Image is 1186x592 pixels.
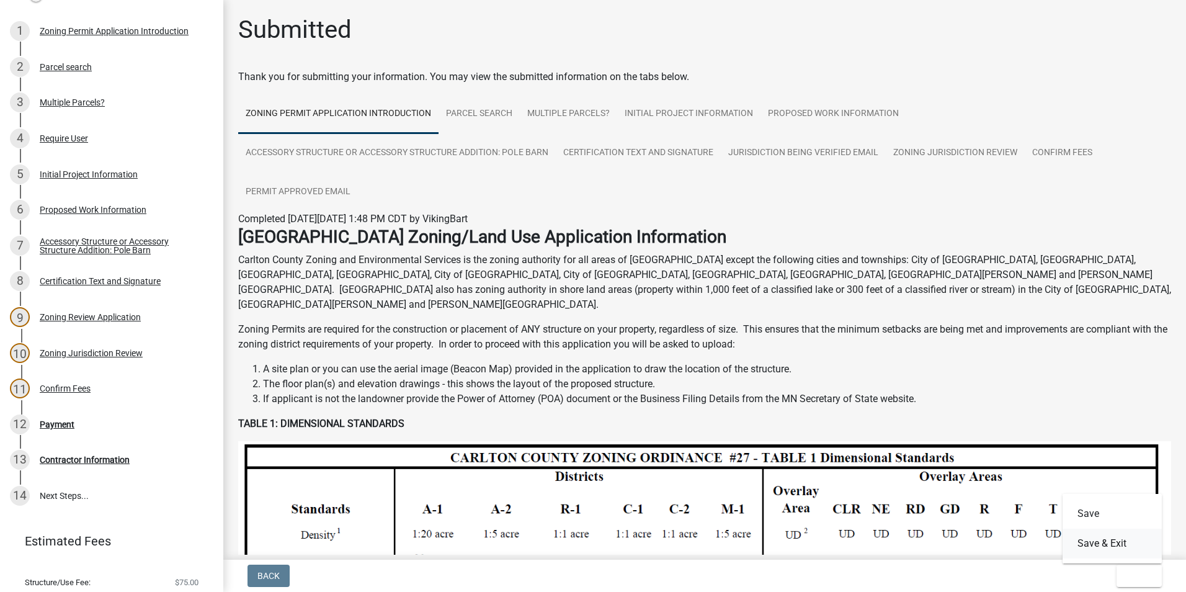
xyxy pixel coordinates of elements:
[40,349,143,357] div: Zoning Jurisdiction Review
[10,200,30,220] div: 6
[10,128,30,148] div: 4
[238,322,1171,352] p: Zoning Permits are required for the construction or placement of ANY structure on your property, ...
[263,362,1171,377] li: A site plan or you can use the aerial image (Beacon Map) provided in the application to draw the ...
[238,173,358,212] a: Permit Approved Email
[238,213,468,225] span: Completed [DATE][DATE] 1:48 PM CDT by VikingBart
[886,133,1025,173] a: Zoning Jurisdiction Review
[40,313,141,321] div: Zoning Review Application
[257,571,280,581] span: Back
[10,343,30,363] div: 10
[10,307,30,327] div: 9
[25,578,91,586] span: Structure/Use Fee:
[238,70,1171,84] div: Thank you for submitting your information. You may view the submitted information on the tabs below.
[10,379,30,398] div: 11
[263,392,1171,406] li: If applicant is not the landowner provide the Power of Attorney (POA) document or the Business Fi...
[10,486,30,506] div: 14
[1063,499,1162,529] button: Save
[40,455,130,464] div: Contractor Information
[238,15,352,45] h1: Submitted
[439,94,520,134] a: Parcel search
[10,21,30,41] div: 1
[10,236,30,256] div: 7
[40,170,138,179] div: Initial Project Information
[556,133,721,173] a: Certification Text and Signature
[238,94,439,134] a: Zoning Permit Application Introduction
[40,98,105,107] div: Multiple Parcels?
[1063,529,1162,558] button: Save & Exit
[10,164,30,184] div: 5
[40,277,161,285] div: Certification Text and Signature
[1117,565,1162,587] button: Exit
[238,253,1171,312] p: Carlton County Zoning and Environmental Services is the zoning authority for all areas of [GEOGRA...
[40,134,88,143] div: Require User
[238,226,726,247] strong: [GEOGRAPHIC_DATA] Zoning/Land Use Application Information
[10,57,30,77] div: 2
[10,529,203,554] a: Estimated Fees
[617,94,760,134] a: Initial Project Information
[40,384,91,393] div: Confirm Fees
[238,133,556,173] a: Accessory Structure or Accessory Structure Addition: Pole Barn
[1063,494,1162,563] div: Exit
[721,133,886,173] a: Jurisdiction Being Verified Email
[520,94,617,134] a: Multiple Parcels?
[40,63,92,71] div: Parcel search
[263,377,1171,392] li: The floor plan(s) and elevation drawings - this shows the layout of the proposed structure.
[247,565,290,587] button: Back
[40,237,203,254] div: Accessory Structure or Accessory Structure Addition: Pole Barn
[10,92,30,112] div: 3
[40,420,74,429] div: Payment
[238,418,404,429] strong: TABLE 1: DIMENSIONAL STANDARDS
[1126,571,1144,581] span: Exit
[40,205,146,214] div: Proposed Work Information
[40,27,189,35] div: Zoning Permit Application Introduction
[760,94,906,134] a: Proposed Work Information
[10,271,30,291] div: 8
[1025,133,1100,173] a: Confirm Fees
[10,415,30,434] div: 12
[10,450,30,470] div: 13
[175,578,198,586] span: $75.00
